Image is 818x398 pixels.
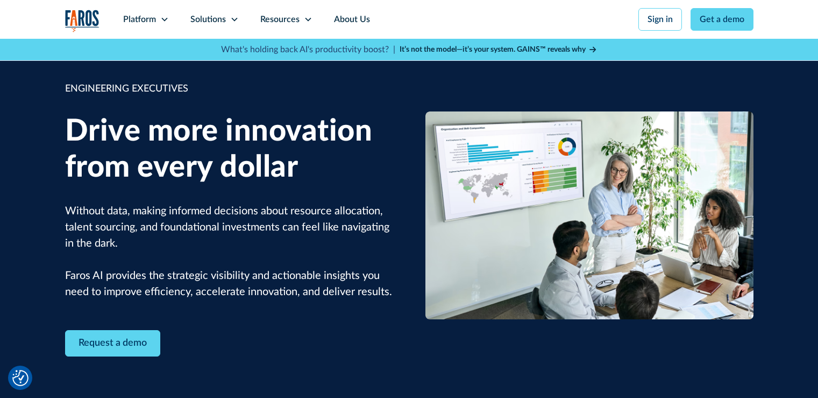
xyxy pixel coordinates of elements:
div: ENGINEERING EXECUTIVES [65,82,393,96]
a: Contact Modal [65,330,160,357]
p: Without data, making informed decisions about resource allocation, talent sourcing, and foundatio... [65,203,393,300]
div: Solutions [190,13,226,26]
strong: It’s not the model—it’s your system. GAINS™ reveals why [400,46,586,53]
button: Cookie Settings [12,370,29,386]
a: Get a demo [691,8,753,31]
a: It’s not the model—it’s your system. GAINS™ reveals why [400,44,598,55]
p: What's holding back AI's productivity boost? | [221,43,395,56]
div: Platform [123,13,156,26]
h1: Drive more innovation from every dollar [65,114,393,186]
a: home [65,10,99,32]
a: Sign in [638,8,682,31]
img: Logo of the analytics and reporting company Faros. [65,10,99,32]
img: Revisit consent button [12,370,29,386]
div: Resources [260,13,300,26]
